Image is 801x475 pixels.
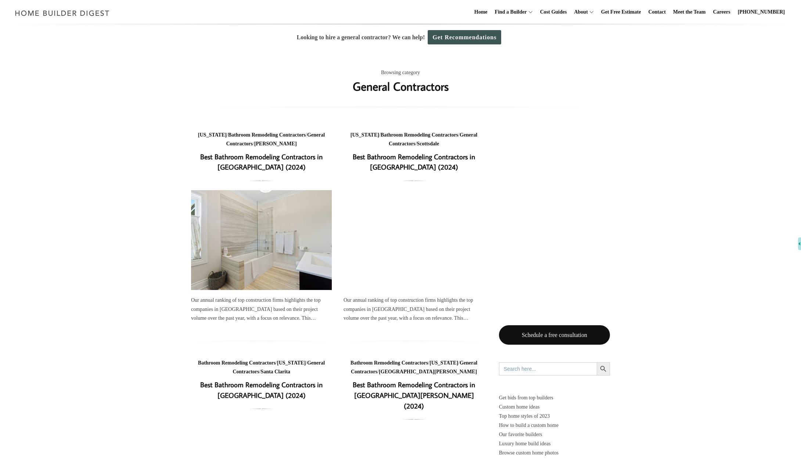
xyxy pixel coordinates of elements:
[430,360,458,366] a: [US_STATE]
[598,0,644,24] a: Get Free Estimate
[499,421,610,430] a: How to build a custom home
[198,360,276,366] a: Bathroom Remodeling Contractors
[228,132,306,138] a: Bathroom Remodeling Contractors
[645,0,668,24] a: Contact
[261,369,290,374] a: Santa Clarita
[12,6,113,20] img: Home Builder Digest
[710,0,733,24] a: Careers
[471,0,491,24] a: Home
[353,152,475,172] a: Best Bathroom Remodeling Contractors in [GEOGRAPHIC_DATA] (2024)
[379,369,477,374] a: [GEOGRAPHIC_DATA][PERSON_NAME]
[254,141,297,146] a: [PERSON_NAME]
[499,430,610,439] a: Our favorite builders
[499,325,610,345] a: Schedule a free consultation
[499,393,610,402] p: Get bids from top builders
[428,30,501,44] a: Get Recommendations
[191,359,332,377] div: / / /
[191,190,332,290] a: Best Bathroom Remodeling Contractors in [GEOGRAPHIC_DATA] (2024)
[735,0,788,24] a: [PHONE_NUMBER]
[191,296,332,323] div: Our annual ranking of top construction firms highlights the top companies in [GEOGRAPHIC_DATA] ba...
[351,132,379,138] a: [US_STATE]
[353,77,449,95] h1: General Contractors
[344,296,484,323] div: Our annual ranking of top construction firms highlights the top companies in [GEOGRAPHIC_DATA] ba...
[599,365,607,373] svg: Search
[200,380,323,400] a: Best Bathroom Remodeling Contractors in [GEOGRAPHIC_DATA] (2024)
[499,448,610,457] a: Browse custom home photos
[344,190,484,290] a: Best Bathroom Remodeling Contractors in [GEOGRAPHIC_DATA] (2024)
[537,0,570,24] a: Cost Guides
[191,131,332,149] div: / / /
[499,439,610,448] a: Luxury home build ideas
[670,0,709,24] a: Meet the Team
[277,360,306,366] a: [US_STATE]
[344,131,484,149] div: / / /
[417,141,439,146] a: Scottsdale
[492,0,527,24] a: Find a Builder
[499,411,610,421] a: Top home styles of 2023
[344,359,484,377] div: / / /
[381,68,420,77] span: Browsing category
[571,0,588,24] a: About
[353,380,475,410] a: Best Bathroom Remodeling Contractors in [GEOGRAPHIC_DATA][PERSON_NAME] (2024)
[499,402,610,411] a: Custom home ideas
[499,362,597,376] input: Search here...
[198,132,227,138] a: [US_STATE]
[381,132,458,138] a: Bathroom Remodeling Contractors
[200,152,323,172] a: Best Bathroom Remodeling Contractors in [GEOGRAPHIC_DATA] (2024)
[351,360,428,366] a: Bathroom Remodeling Contractors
